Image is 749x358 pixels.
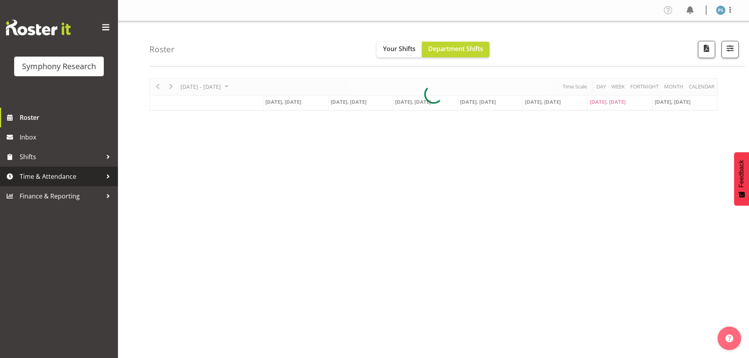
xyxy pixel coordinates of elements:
img: Rosterit website logo [6,20,71,35]
div: Symphony Research [22,61,96,72]
button: Download a PDF of the roster according to the set date range. [698,41,715,58]
span: Finance & Reporting [20,190,102,202]
span: Shifts [20,151,102,163]
span: Inbox [20,131,114,143]
span: Department Shifts [428,44,483,53]
span: Roster [20,112,114,123]
span: Your Shifts [383,44,416,53]
button: Your Shifts [377,42,422,57]
button: Feedback - Show survey [734,152,749,206]
h4: Roster [149,45,175,54]
span: Time & Attendance [20,171,102,182]
button: Department Shifts [422,42,490,57]
img: paul-s-stoneham1982.jpg [716,6,725,15]
button: Filter Shifts [721,41,739,58]
span: Feedback [738,160,745,187]
img: help-xxl-2.png [725,334,733,342]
